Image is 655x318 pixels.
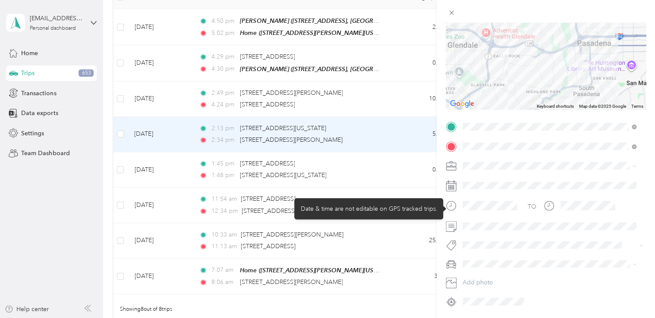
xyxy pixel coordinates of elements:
a: Terms (opens in new tab) [631,104,643,109]
iframe: Everlance-gr Chat Button Frame [607,270,655,318]
div: TO [528,202,536,211]
button: Keyboard shortcuts [537,103,574,109]
button: Add photo [460,277,646,289]
div: Date & time are not editable on GPS tracked trips. [294,198,443,219]
img: Google [448,98,476,109]
a: Open this area in Google Maps (opens a new window) [448,98,476,109]
span: Map data ©2025 Google [579,104,626,109]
